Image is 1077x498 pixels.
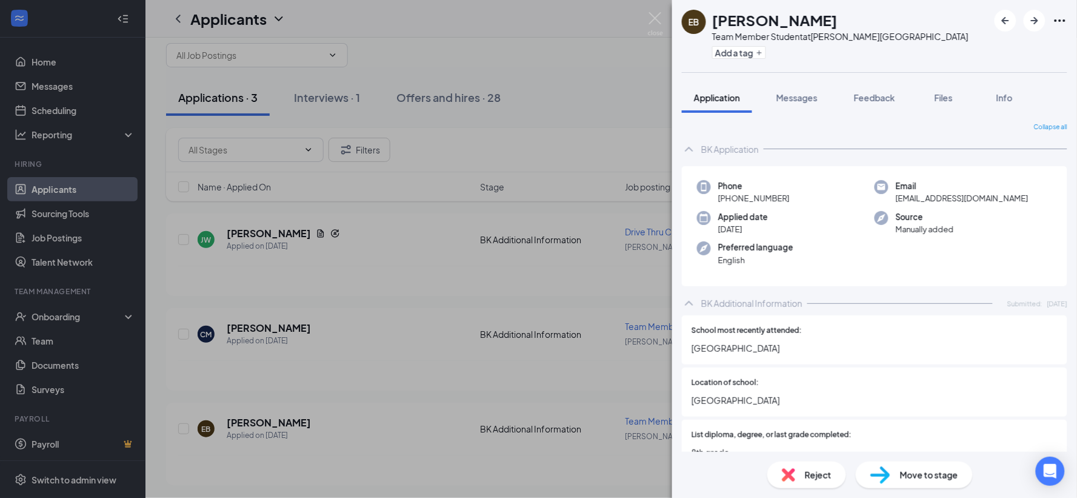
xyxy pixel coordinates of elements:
span: Files [935,92,953,103]
svg: Plus [756,49,763,56]
span: Manually added [896,223,954,235]
svg: ChevronUp [682,142,696,156]
button: PlusAdd a tag [712,46,766,59]
span: [GEOGRAPHIC_DATA] [692,342,1058,355]
div: Team Member Student at [PERSON_NAME][GEOGRAPHIC_DATA] [712,30,969,42]
svg: ArrowLeftNew [998,13,1013,28]
span: [DATE] [718,223,768,235]
div: Open Intercom Messenger [1036,457,1065,486]
span: Application [694,92,740,103]
span: [PHONE_NUMBER] [718,192,790,204]
span: Collapse all [1034,123,1067,132]
span: Applied date [718,211,768,223]
div: EB [689,16,699,28]
span: [GEOGRAPHIC_DATA] [692,394,1058,407]
span: Move to stage [900,468,958,482]
span: English [718,254,793,266]
span: Feedback [854,92,895,103]
span: Reject [805,468,832,482]
div: BK Application [701,143,759,155]
button: ArrowLeftNew [995,10,1016,32]
span: 8th grade [692,446,1058,459]
span: Preferred language [718,241,793,254]
span: Email [896,180,1029,192]
button: ArrowRight [1024,10,1045,32]
svg: ChevronUp [682,296,696,311]
span: [DATE] [1047,298,1067,309]
span: [EMAIL_ADDRESS][DOMAIN_NAME] [896,192,1029,204]
svg: ArrowRight [1027,13,1042,28]
span: Info [996,92,1013,103]
div: BK Additional Information [701,297,802,309]
span: Source [896,211,954,223]
span: School most recently attended: [692,325,802,337]
h1: [PERSON_NAME] [712,10,838,30]
span: Messages [776,92,818,103]
span: Phone [718,180,790,192]
span: Submitted: [1007,298,1042,309]
svg: Ellipses [1053,13,1067,28]
span: List diploma, degree, or last grade completed: [692,429,852,441]
span: Location of school: [692,377,759,389]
